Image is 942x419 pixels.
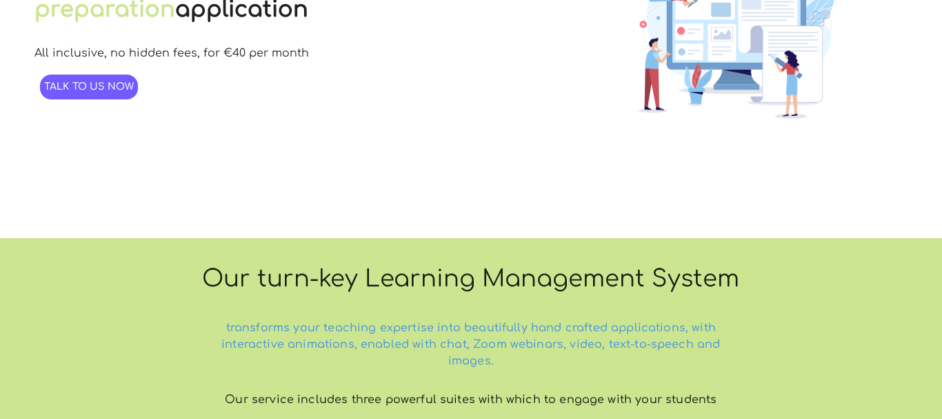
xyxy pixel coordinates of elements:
a: Talk to us now [40,75,138,99]
span: Talk to us now [44,81,134,92]
h1: Our turn-key Learning Management System [194,260,748,298]
p: Our service includes three powerful suites with which to engage with your students [194,386,748,413]
p: All inclusive, no hidden fees, for €40 per month [34,47,309,59]
p: transforms your teaching expertise into beautifully hand crafted applications, with interactive a... [194,314,748,375]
